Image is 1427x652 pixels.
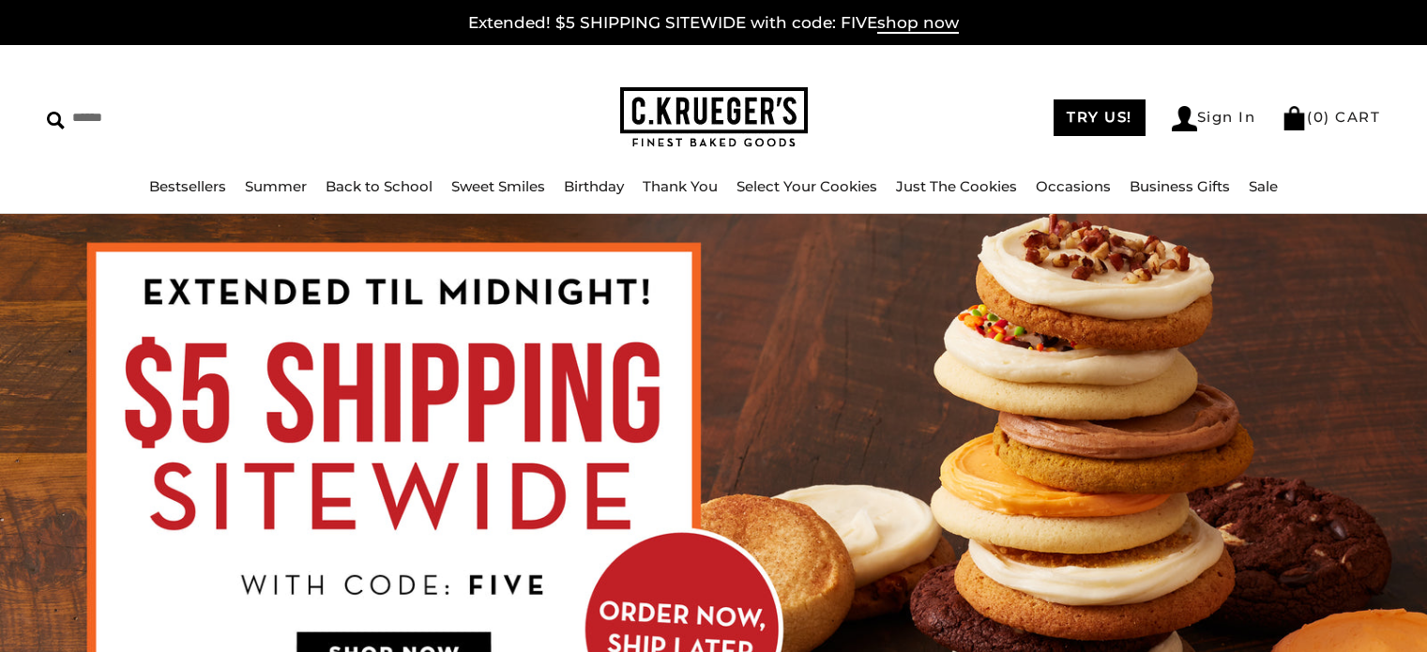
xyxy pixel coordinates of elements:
[245,177,307,195] a: Summer
[643,177,718,195] a: Thank You
[1313,108,1325,126] span: 0
[1282,108,1380,126] a: (0) CART
[326,177,433,195] a: Back to School
[1172,106,1256,131] a: Sign In
[1130,177,1230,195] a: Business Gifts
[1282,106,1307,130] img: Bag
[468,13,959,34] a: Extended! $5 SHIPPING SITEWIDE with code: FIVEshop now
[47,103,363,132] input: Search
[1054,99,1146,136] a: TRY US!
[1172,106,1197,131] img: Account
[47,112,65,129] img: Search
[1249,177,1278,195] a: Sale
[564,177,624,195] a: Birthday
[736,177,877,195] a: Select Your Cookies
[451,177,545,195] a: Sweet Smiles
[877,13,959,34] span: shop now
[620,87,808,148] img: C.KRUEGER'S
[1036,177,1111,195] a: Occasions
[896,177,1017,195] a: Just The Cookies
[149,177,226,195] a: Bestsellers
